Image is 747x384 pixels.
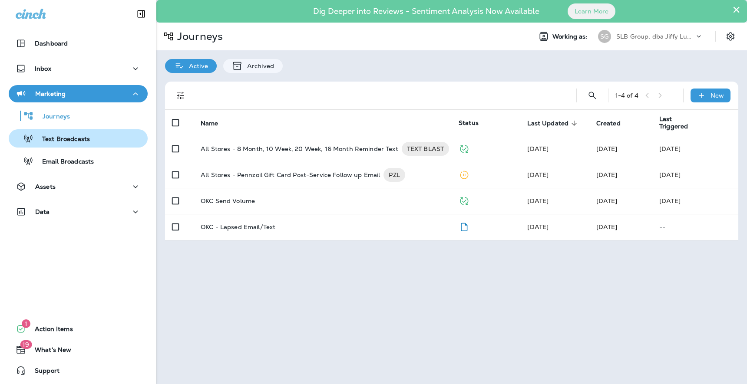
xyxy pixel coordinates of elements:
[659,115,695,130] span: Last Triggered
[243,62,274,69] p: Archived
[26,325,73,336] span: Action Items
[9,320,148,338] button: 1Action Items
[459,196,469,204] span: Published
[459,144,469,152] span: Published
[26,367,59,377] span: Support
[9,60,148,77] button: Inbox
[185,62,208,69] p: Active
[459,222,469,230] span: Draft
[201,168,380,182] p: All Stores - Pennzoil Gift Card Post-Service Follow up Email
[9,178,148,195] button: Assets
[596,197,618,205] span: J-P Scoville
[527,171,549,179] span: Shane Kump
[568,3,615,19] button: Learn More
[9,129,148,148] button: Text Broadcasts
[9,203,148,220] button: Data
[201,142,398,156] p: All Stores - 8 Month, 10 Week, 20 Week, 16 Month Reminder Text
[9,362,148,379] button: Support
[732,3,740,16] button: Close
[9,107,148,125] button: Journeys
[383,168,405,182] div: PZL
[527,223,549,231] span: Shane Kump
[35,208,50,215] p: Data
[459,119,479,127] span: Status
[616,33,694,40] p: SLB Group, dba Jiffy Lube
[9,341,148,358] button: 19What's New
[659,115,706,130] span: Last Triggered
[598,30,611,43] div: SG
[596,119,632,127] span: Created
[35,183,56,190] p: Assets
[26,346,71,357] span: What's New
[288,10,565,13] p: Dig Deeper into Reviews - Sentiment Analysis Now Available
[652,188,738,214] td: [DATE]
[596,120,621,127] span: Created
[596,171,618,179] span: Shane Kump
[34,113,70,121] p: Journeys
[659,223,731,230] p: --
[174,30,223,43] p: Journeys
[33,135,90,144] p: Text Broadcasts
[527,119,580,127] span: Last Updated
[22,319,30,328] span: 1
[129,5,153,23] button: Collapse Sidebar
[402,142,449,156] div: TEXT BLAST
[652,136,738,162] td: [DATE]
[596,223,618,231] span: Shane Kump
[35,65,51,72] p: Inbox
[552,33,589,40] span: Working as:
[9,85,148,102] button: Marketing
[9,152,148,170] button: Email Broadcasts
[172,87,189,104] button: Filters
[652,162,738,188] td: [DATE]
[35,90,66,97] p: Marketing
[459,170,469,178] span: Paused
[9,35,148,52] button: Dashboard
[723,29,738,44] button: Settings
[527,145,549,153] span: Shane Kump
[596,145,618,153] span: Shane Kump
[20,340,32,349] span: 19
[402,144,449,153] span: TEXT BLAST
[33,158,94,166] p: Email Broadcasts
[201,120,218,127] span: Name
[383,171,405,179] span: PZL
[201,119,230,127] span: Name
[201,197,255,204] p: OKC Send Volume
[527,120,569,127] span: Last Updated
[35,40,68,47] p: Dashboard
[711,92,724,99] p: New
[584,87,601,104] button: Search Journeys
[527,197,549,205] span: J-P Scoville
[615,92,638,99] div: 1 - 4 of 4
[201,223,275,230] p: OKC - Lapsed Email/Text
